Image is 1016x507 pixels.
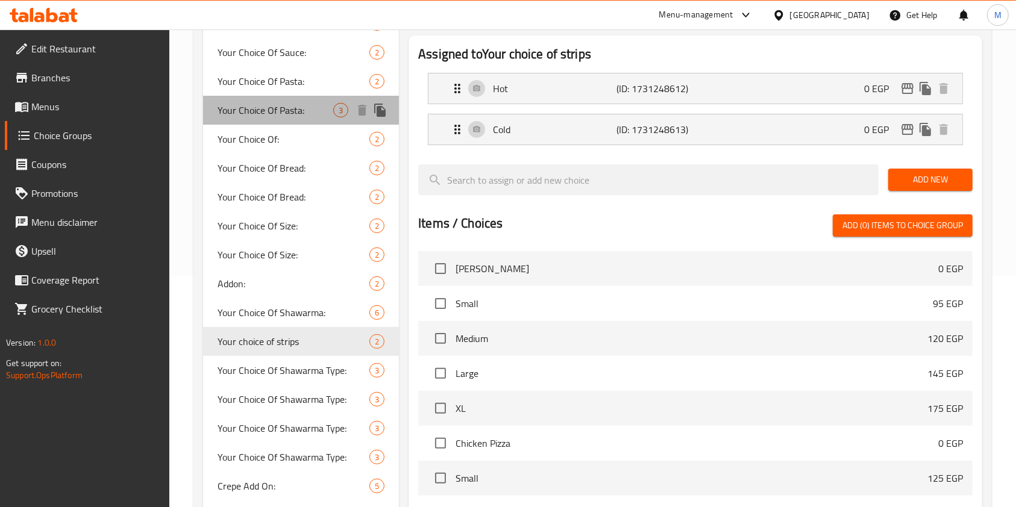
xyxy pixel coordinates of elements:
[493,81,616,96] p: Hot
[616,81,699,96] p: (ID: 1731248612)
[203,240,399,269] div: Your Choice Of Size:2
[5,294,170,323] a: Grocery Checklist
[203,67,399,96] div: Your Choice Of Pasta:2
[369,334,384,349] div: Choices
[5,208,170,237] a: Menu disclaimer
[218,276,369,291] span: Addon:
[370,76,384,87] span: 2
[370,163,384,174] span: 2
[5,121,170,150] a: Choice Groups
[218,103,333,117] span: Your Choice Of Pasta:
[456,401,927,415] span: XL
[5,150,170,179] a: Coupons
[6,335,36,350] span: Version:
[31,244,160,258] span: Upsell
[218,74,369,89] span: Your Choice Of Pasta:
[833,214,973,237] button: Add (0) items to choice group
[616,122,699,137] p: (ID: 1731248613)
[927,331,963,346] p: 120 EGP
[6,367,83,383] a: Support.OpsPlatform
[370,481,384,492] span: 5
[369,161,384,175] div: Choices
[938,436,963,450] p: 0 EGP
[456,436,938,450] span: Chicken Pizza
[370,394,384,405] span: 3
[659,8,733,22] div: Menu-management
[898,172,963,187] span: Add New
[218,392,369,406] span: Your Choice Of Shawarma Type:
[203,385,399,414] div: Your Choice Of Shawarma Type:3
[369,479,384,493] div: Choices
[370,365,384,376] span: 3
[370,423,384,434] span: 3
[5,34,170,63] a: Edit Restaurant
[31,215,160,229] span: Menu disclaimer
[218,247,369,262] span: Your Choice Of Size:
[31,42,160,56] span: Edit Restaurant
[218,190,369,204] span: Your Choice Of Bread:
[370,278,384,290] span: 2
[218,132,369,146] span: Your Choice Of:
[935,79,953,98] button: delete
[6,355,61,371] span: Get support on:
[371,101,389,119] button: duplicate
[369,276,384,291] div: Choices
[218,421,369,435] span: Your Choice Of Shawarma Type:
[369,45,384,60] div: Choices
[418,45,973,63] h2: Assigned to Your choice of strips
[5,92,170,121] a: Menus
[428,361,453,386] span: Select choice
[353,101,371,119] button: delete
[203,182,399,211] div: Your Choice Of Bread:2
[428,114,962,145] div: Expand
[203,327,399,356] div: Your choice of strips2
[864,122,898,137] p: 0 EGP
[218,161,369,175] span: Your Choice Of Bread:
[203,269,399,298] div: Addon:2
[418,164,879,195] input: search
[369,363,384,378] div: Choices
[5,237,170,266] a: Upsell
[34,128,160,143] span: Choice Groups
[370,452,384,463] span: 3
[31,186,160,201] span: Promotions
[370,336,384,347] span: 2
[842,218,963,233] span: Add (0) items to choice group
[203,356,399,385] div: Your Choice Of Shawarma Type:3
[418,68,973,109] li: Expand
[31,99,160,114] span: Menus
[5,266,170,294] a: Coverage Report
[456,366,927,381] span: Large
[428,465,453,491] span: Select choice
[5,63,170,92] a: Branches
[218,334,369,349] span: Your choice of strips
[428,73,962,104] div: Expand
[218,479,369,493] span: Crepe Add On:
[369,219,384,233] div: Choices
[31,157,160,172] span: Coupons
[994,8,1002,22] span: M
[933,296,963,311] p: 95 EGP
[218,16,369,31] span: Your Choice Of Pasta:
[370,134,384,145] span: 2
[203,96,399,125] div: Your Choice Of Pasta:3deleteduplicate
[369,247,384,262] div: Choices
[428,256,453,281] span: Select choice
[31,302,160,316] span: Grocery Checklist
[370,249,384,261] span: 2
[790,8,870,22] div: [GEOGRAPHIC_DATA]
[369,190,384,204] div: Choices
[369,132,384,146] div: Choices
[218,305,369,320] span: Your Choice Of Shawarma:
[456,471,927,485] span: Small
[370,307,384,319] span: 6
[938,261,963,276] p: 0 EGP
[418,214,503,232] h2: Items / Choices
[218,45,369,60] span: Your Choice Of Sauce:
[218,363,369,378] span: Your Choice Of Shawarma Type:
[203,443,399,471] div: Your Choice Of Shawarma Type:3
[31,70,160,85] span: Branches
[203,298,399,327] div: Your Choice Of Shawarma:6
[369,421,384,435] div: Choices
[927,366,963,381] p: 145 EGP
